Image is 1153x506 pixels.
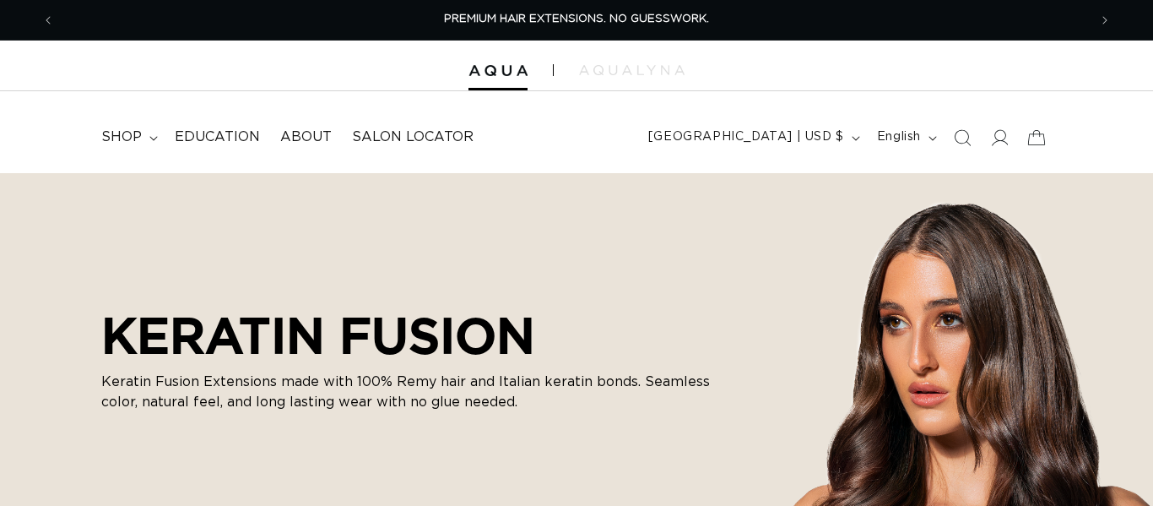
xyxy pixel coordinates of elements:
button: [GEOGRAPHIC_DATA] | USD $ [638,122,867,154]
button: Previous announcement [30,4,67,36]
span: [GEOGRAPHIC_DATA] | USD $ [648,128,844,146]
span: shop [101,128,142,146]
a: Salon Locator [342,118,484,156]
a: Education [165,118,270,156]
span: Education [175,128,260,146]
a: About [270,118,342,156]
span: Salon Locator [352,128,474,146]
h2: KERATIN FUSION [101,306,743,365]
img: Aqua Hair Extensions [468,65,528,77]
summary: Search [944,119,981,156]
span: English [877,128,921,146]
button: Next announcement [1086,4,1123,36]
span: PREMIUM HAIR EXTENSIONS. NO GUESSWORK. [444,14,709,24]
summary: shop [91,118,165,156]
p: Keratin Fusion Extensions made with 100% Remy hair and Italian keratin bonds. Seamless color, nat... [101,372,743,412]
span: About [280,128,332,146]
img: aqualyna.com [579,65,685,75]
button: English [867,122,944,154]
